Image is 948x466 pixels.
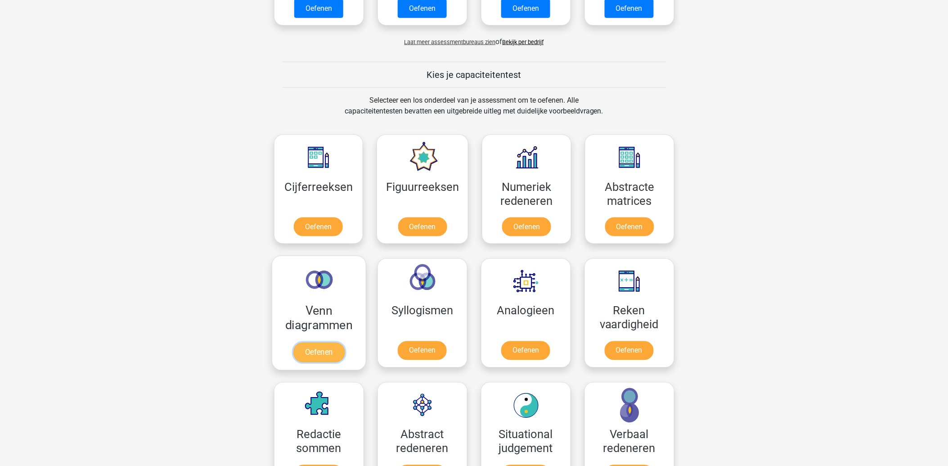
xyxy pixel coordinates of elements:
[294,217,343,236] a: Oefenen
[501,341,550,360] a: Oefenen
[503,39,544,45] a: Bekijk per bedrijf
[293,343,344,362] a: Oefenen
[398,341,447,360] a: Oefenen
[267,29,681,47] div: of
[404,39,496,45] span: Laat meer assessmentbureaus zien
[605,341,654,360] a: Oefenen
[282,69,666,80] h5: Kies je capaciteitentest
[336,95,612,127] div: Selecteer een los onderdeel van je assessment om te oefenen. Alle capaciteitentesten bevatten een...
[605,217,654,236] a: Oefenen
[398,217,447,236] a: Oefenen
[502,217,551,236] a: Oefenen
